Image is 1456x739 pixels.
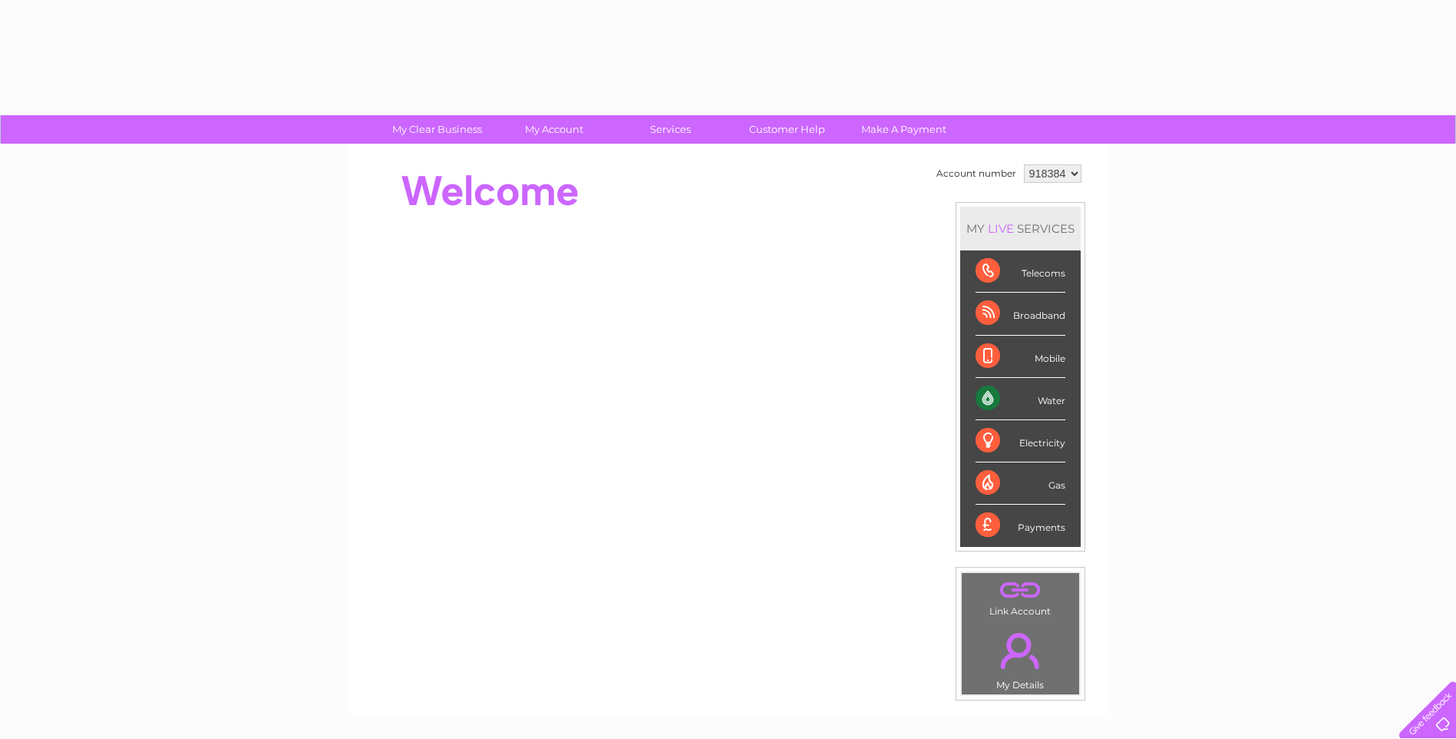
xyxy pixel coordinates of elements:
a: My Account [490,115,617,144]
div: LIVE [985,221,1017,236]
div: Gas [976,462,1065,505]
div: Broadband [976,293,1065,335]
a: . [966,624,1075,678]
a: . [966,577,1075,604]
div: Mobile [976,336,1065,378]
td: My Details [961,620,1080,695]
a: Customer Help [724,115,850,144]
div: MY SERVICES [960,207,1081,250]
div: Electricity [976,420,1065,462]
a: Services [607,115,734,144]
a: Make A Payment [840,115,967,144]
td: Link Account [961,572,1080,621]
div: Payments [976,505,1065,546]
div: Telecoms [976,250,1065,293]
td: Account number [933,161,1020,187]
div: Water [976,378,1065,420]
a: My Clear Business [374,115,500,144]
